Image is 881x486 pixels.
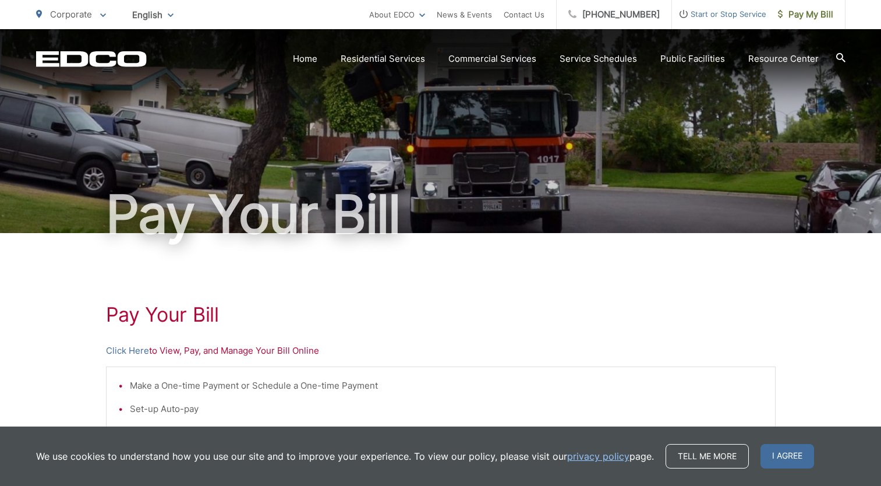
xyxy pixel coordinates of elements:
[106,344,776,358] p: to View, Pay, and Manage Your Bill Online
[778,8,833,22] span: Pay My Bill
[369,8,425,22] a: About EDCO
[760,444,814,469] span: I agree
[293,52,317,66] a: Home
[36,185,845,244] h1: Pay Your Bill
[660,52,725,66] a: Public Facilities
[130,425,763,439] li: Manage Stored Payments
[341,52,425,66] a: Residential Services
[504,8,544,22] a: Contact Us
[448,52,536,66] a: Commercial Services
[560,52,637,66] a: Service Schedules
[437,8,492,22] a: News & Events
[36,449,654,463] p: We use cookies to understand how you use our site and to improve your experience. To view our pol...
[567,449,629,463] a: privacy policy
[50,9,92,20] span: Corporate
[106,344,149,358] a: Click Here
[130,402,763,416] li: Set-up Auto-pay
[106,303,776,326] h1: Pay Your Bill
[123,5,182,25] span: English
[130,379,763,393] li: Make a One-time Payment or Schedule a One-time Payment
[748,52,819,66] a: Resource Center
[36,51,147,67] a: EDCD logo. Return to the homepage.
[666,444,749,469] a: Tell me more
